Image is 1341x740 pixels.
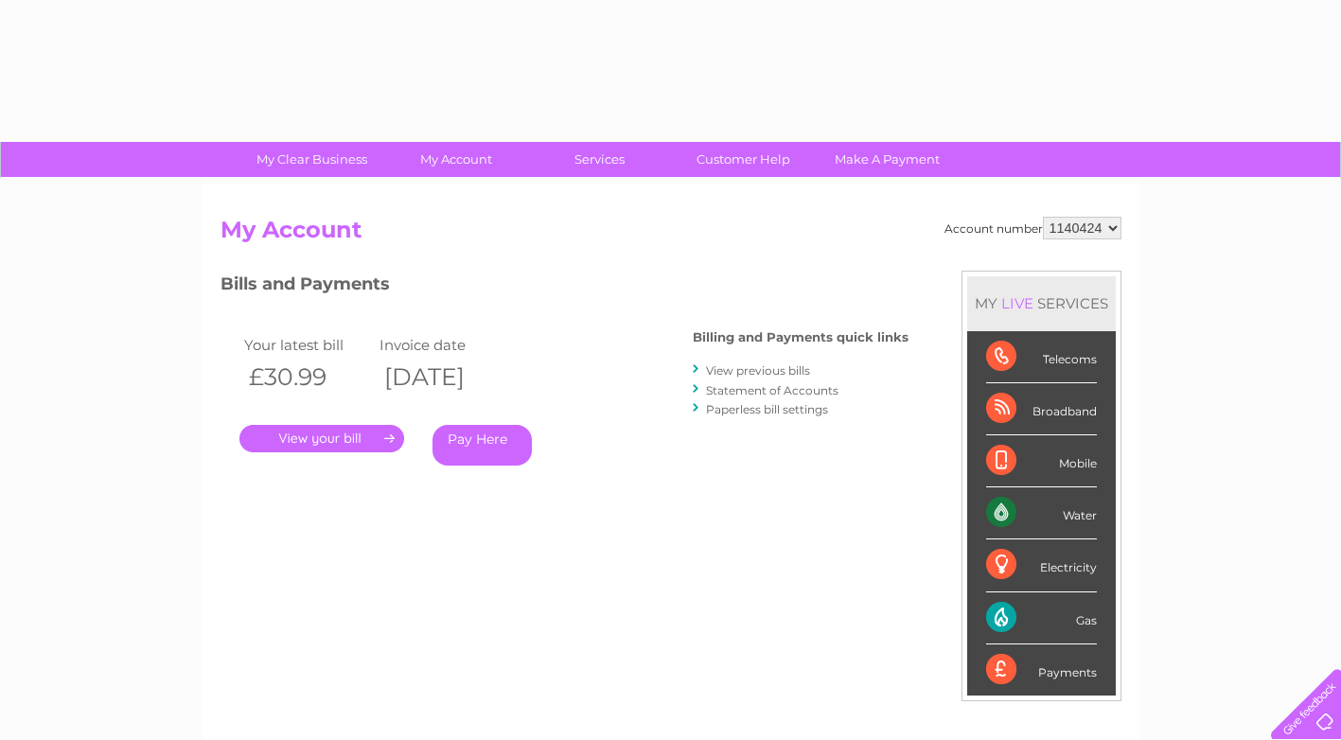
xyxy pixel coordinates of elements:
div: Payments [986,644,1097,696]
h3: Bills and Payments [221,271,909,304]
a: View previous bills [706,363,810,378]
a: Make A Payment [809,142,965,177]
a: Pay Here [432,425,532,466]
a: Paperless bill settings [706,402,828,416]
h2: My Account [221,217,1121,253]
div: Broadband [986,383,1097,435]
div: Account number [944,217,1121,239]
th: £30.99 [239,358,376,396]
div: Mobile [986,435,1097,487]
div: Gas [986,592,1097,644]
a: My Account [378,142,534,177]
div: Electricity [986,539,1097,591]
a: Statement of Accounts [706,383,838,397]
div: Telecoms [986,331,1097,383]
div: LIVE [997,294,1037,312]
a: Services [521,142,678,177]
td: Invoice date [375,332,511,358]
a: Customer Help [665,142,821,177]
div: Water [986,487,1097,539]
th: [DATE] [375,358,511,396]
a: My Clear Business [234,142,390,177]
td: Your latest bill [239,332,376,358]
a: . [239,425,404,452]
div: MY SERVICES [967,276,1116,330]
h4: Billing and Payments quick links [693,330,909,344]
